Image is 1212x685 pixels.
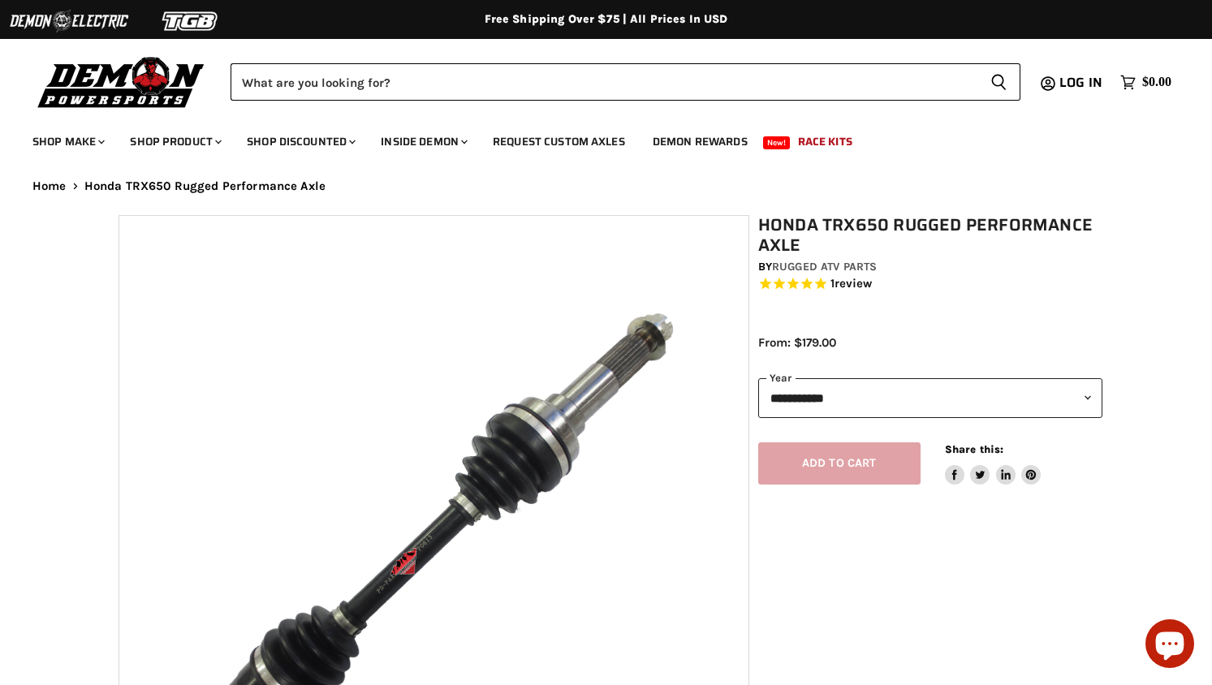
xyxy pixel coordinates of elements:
[231,63,977,101] input: Search
[758,276,1102,293] span: Rated 5.0 out of 5 stars 1 reviews
[758,258,1102,276] div: by
[1059,72,1102,93] span: Log in
[830,277,873,291] span: 1 reviews
[32,179,67,193] a: Home
[641,125,760,158] a: Demon Rewards
[20,125,114,158] a: Shop Make
[1112,71,1180,94] a: $0.00
[763,136,791,149] span: New!
[481,125,637,158] a: Request Custom Axles
[1141,619,1199,672] inbox-online-store-chat: Shopify online store chat
[977,63,1020,101] button: Search
[835,277,873,291] span: review
[235,125,365,158] a: Shop Discounted
[1142,75,1171,90] span: $0.00
[772,260,877,274] a: Rugged ATV Parts
[786,125,865,158] a: Race Kits
[118,125,231,158] a: Shop Product
[231,63,1020,101] form: Product
[8,6,130,37] img: Demon Electric Logo 2
[758,378,1102,418] select: year
[1052,75,1112,90] a: Log in
[20,118,1167,158] ul: Main menu
[369,125,477,158] a: Inside Demon
[945,442,1042,485] aside: Share this:
[84,179,326,193] span: Honda TRX650 Rugged Performance Axle
[945,443,1003,455] span: Share this:
[758,215,1102,256] h1: Honda TRX650 Rugged Performance Axle
[32,53,210,110] img: Demon Powersports
[130,6,252,37] img: TGB Logo 2
[758,335,836,350] span: From: $179.00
